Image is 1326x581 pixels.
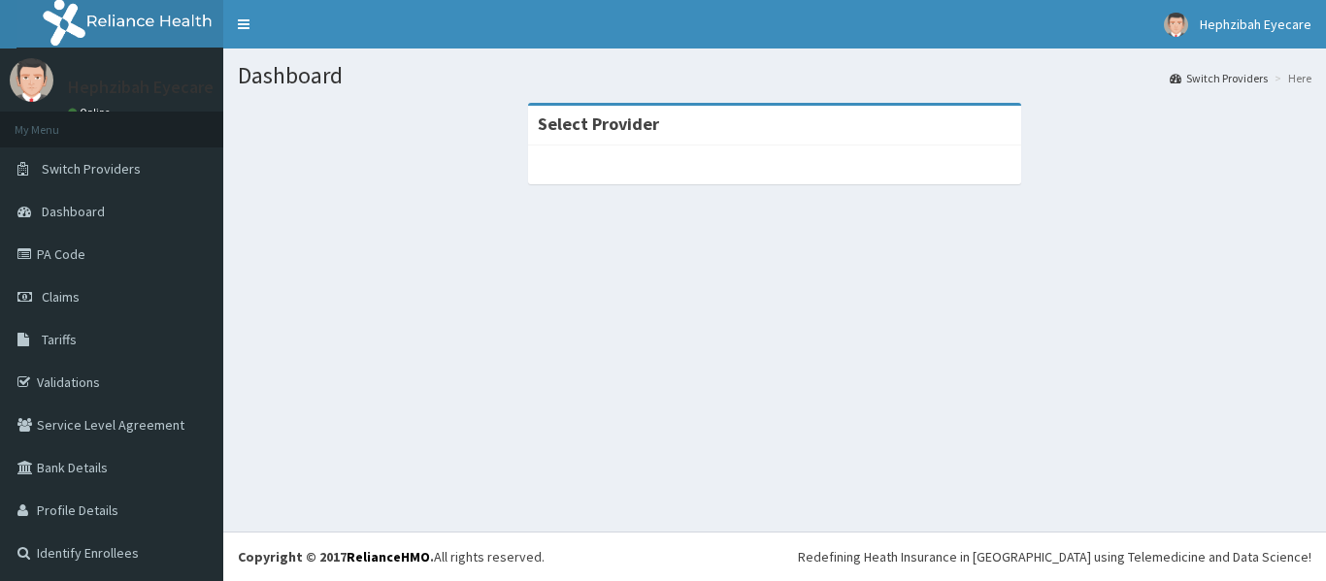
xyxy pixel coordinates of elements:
span: Switch Providers [42,160,141,178]
img: User Image [10,58,53,102]
strong: Select Provider [538,113,659,135]
p: Hephzibah Eyecare [68,79,214,96]
a: Online [68,106,115,119]
strong: Copyright © 2017 . [238,548,434,565]
span: Dashboard [42,203,105,220]
span: Hephzibah Eyecare [1200,16,1311,33]
a: RelianceHMO [347,548,430,565]
span: Claims [42,288,80,306]
div: Redefining Heath Insurance in [GEOGRAPHIC_DATA] using Telemedicine and Data Science! [798,547,1311,566]
a: Switch Providers [1170,70,1268,86]
li: Here [1270,70,1311,86]
span: Tariffs [42,331,77,348]
footer: All rights reserved. [223,532,1326,581]
img: User Image [1164,13,1188,37]
h1: Dashboard [238,63,1311,88]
